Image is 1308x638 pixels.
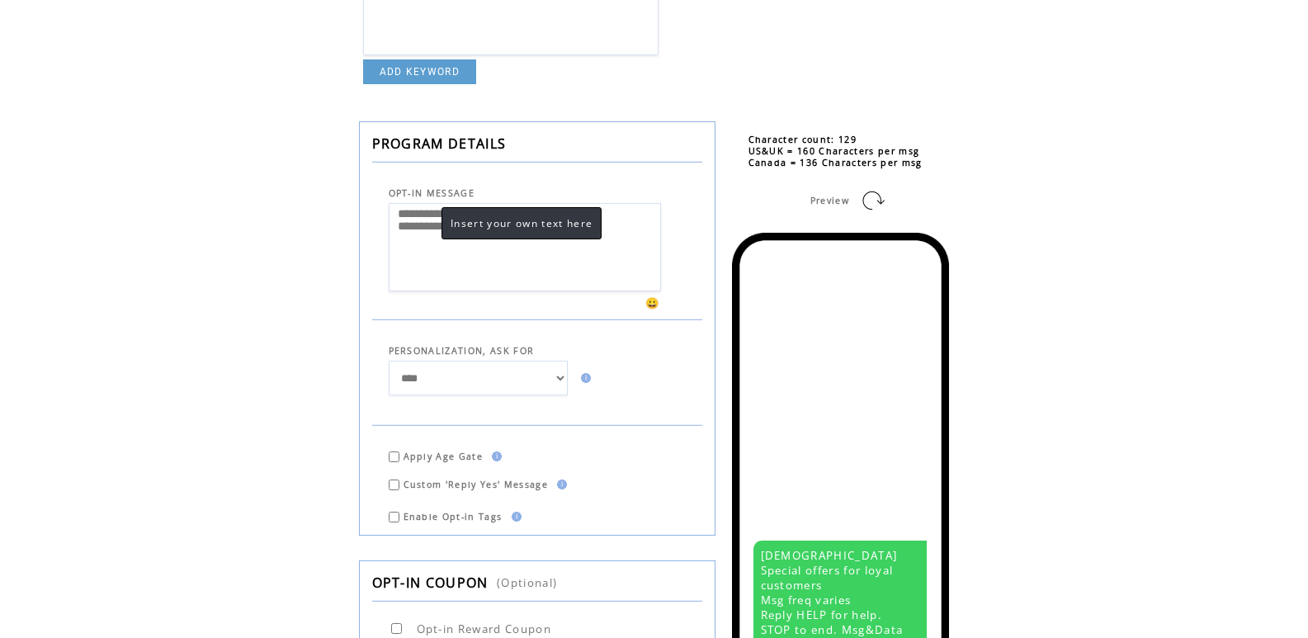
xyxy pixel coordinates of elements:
[363,59,477,84] a: ADD KEYWORD
[404,511,503,522] span: Enable Opt-in Tags
[451,216,593,230] span: Insert your own text here
[645,295,660,310] span: 😀
[487,451,502,461] img: help.gif
[404,479,549,490] span: Custom 'Reply Yes' Message
[748,157,923,168] span: Canada = 136 Characters per msg
[389,187,475,199] span: OPT-IN MESSAGE
[576,373,591,383] img: help.gif
[389,345,535,357] span: PERSONALIZATION, ASK FOR
[552,480,567,489] img: help.gif
[404,451,484,462] span: Apply Age Gate
[497,575,557,590] span: (Optional)
[417,621,552,636] span: Opt-in Reward Coupon
[372,135,507,153] span: PROGRAM DETAILS
[372,574,489,592] span: OPT-IN COUPON
[810,195,849,206] span: Preview
[748,145,920,157] span: US&UK = 160 Characters per msg
[507,512,522,522] img: help.gif
[748,134,857,145] span: Character count: 129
